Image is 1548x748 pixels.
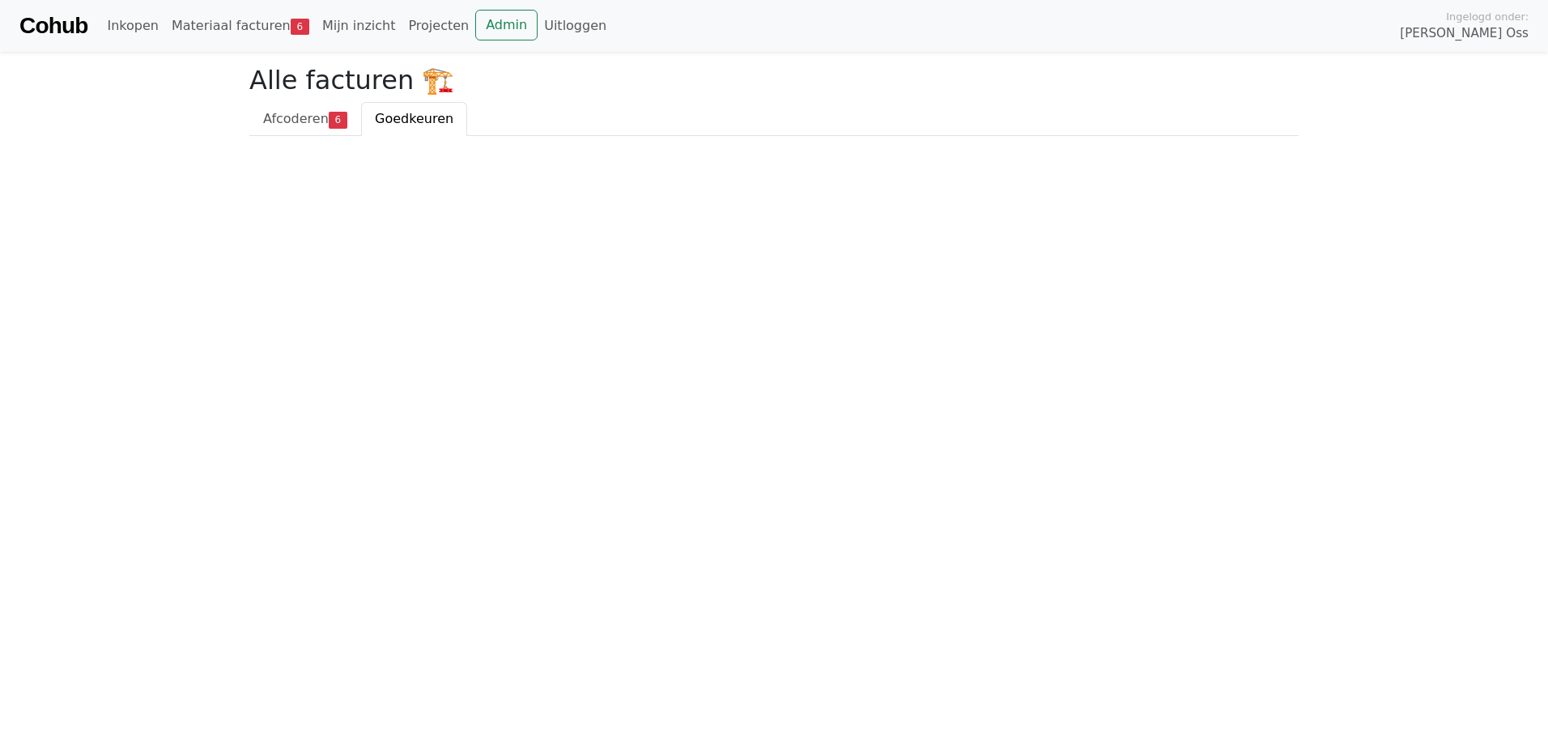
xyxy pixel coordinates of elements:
a: Inkopen [100,10,164,42]
span: 6 [329,112,347,128]
span: [PERSON_NAME] Oss [1400,24,1529,43]
a: Afcoderen6 [249,102,361,136]
span: Ingelogd onder: [1446,9,1529,24]
span: Afcoderen [263,111,329,126]
span: Goedkeuren [375,111,453,126]
a: Goedkeuren [361,102,467,136]
span: 6 [291,19,309,35]
h2: Alle facturen 🏗️ [249,65,1299,96]
a: Projecten [402,10,475,42]
a: Uitloggen [538,10,613,42]
a: Admin [475,10,538,40]
a: Mijn inzicht [316,10,402,42]
a: Cohub [19,6,87,45]
a: Materiaal facturen6 [165,10,316,42]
